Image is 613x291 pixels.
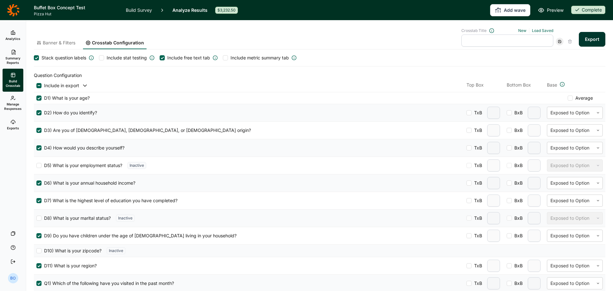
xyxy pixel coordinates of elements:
[512,145,523,151] span: BxB
[512,162,523,169] span: BxB
[461,28,487,33] span: Crosstab Title
[42,197,178,204] span: D7) What is the highest level of education you have completed?
[44,82,79,89] span: Include in export
[538,6,564,14] a: Preview
[512,233,523,239] span: BxB
[42,233,237,239] span: D9) Do you have children under the age of [DEMOGRAPHIC_DATA] living in your household?
[34,72,605,79] h2: Question Configuration
[107,247,125,254] div: Inactive
[116,215,135,222] div: Inactive
[3,92,23,115] a: Manage Responses
[42,215,111,221] span: D8) What is your marital status?
[532,28,553,33] a: Load Saved
[512,263,523,269] span: BxB
[3,115,23,135] a: Exports
[472,197,482,204] span: TxB
[43,40,75,46] span: Banner & Filters
[472,233,482,239] span: TxB
[472,263,482,269] span: TxB
[490,4,530,16] button: Add wave
[4,102,22,111] span: Manage Responses
[472,215,482,221] span: TxB
[42,263,97,269] span: D11) What is your region?
[472,110,482,116] span: TxB
[566,38,574,45] div: Delete
[556,38,564,45] div: Save Crosstab
[5,36,20,41] span: Analytics
[472,145,482,151] span: TxB
[547,82,557,88] span: Base
[42,180,135,186] span: D6) What is your annual household income?
[42,82,88,89] button: Include in export
[5,79,21,88] span: Build Crosstab
[512,180,523,186] span: BxB
[512,215,523,221] span: BxB
[3,25,23,46] a: Analytics
[127,162,146,169] div: Inactive
[42,162,122,169] span: D5) What is your employment status?
[512,280,523,287] span: BxB
[472,162,482,169] span: TxB
[42,95,90,101] span: D1) What is your age?
[42,248,102,254] span: D10) What is your zipcode?
[472,180,482,186] span: TxB
[167,55,210,61] span: Include free text tab
[579,32,605,47] button: Export
[7,126,19,130] span: Exports
[42,127,251,134] span: D3) Are you of [DEMOGRAPHIC_DATA], [DEMOGRAPHIC_DATA], or [DEMOGRAPHIC_DATA] origin?
[34,4,118,11] h1: Buffet Box Concept Test
[8,273,18,283] div: BO
[92,40,144,46] span: Crosstab Configuration
[472,127,482,134] span: TxB
[547,6,564,14] span: Preview
[571,6,605,14] div: Complete
[3,46,23,69] a: Summary Reports
[3,69,23,92] a: Build Crosstab
[512,197,523,204] span: BxB
[518,28,526,33] a: New
[42,280,174,287] span: Q1) Which of the following have you visited in the past month?
[472,280,482,287] span: TxB
[231,55,289,61] span: Include metric summary tab
[42,145,125,151] span: D4) How would you describe yourself?
[507,82,542,89] div: Bottom Box
[512,110,523,116] span: BxB
[107,55,147,61] span: Include stat testing
[512,127,523,134] span: BxB
[215,7,238,14] div: $3,232.50
[42,110,97,116] span: D2) How do you identify?
[34,11,118,17] span: Pizza Hut
[571,6,605,15] button: Complete
[466,82,502,89] div: Top Box
[42,55,86,61] span: Stack question labels
[573,95,593,101] span: Average
[5,56,21,65] span: Summary Reports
